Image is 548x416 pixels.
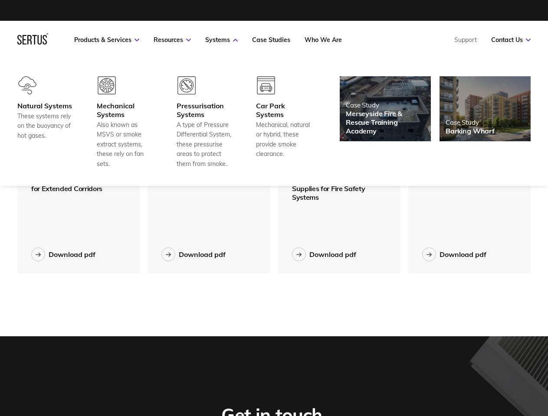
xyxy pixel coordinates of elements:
div: A type of Pressure Differential System, these pressurise areas to protect them from smoke. [177,120,234,169]
div: Merseyside Fire & Rescue Training Academy [346,109,425,135]
button: Download pdf [161,247,226,261]
a: Pressurisation SystemsA type of Pressure Differential System, these pressurise areas to protect t... [177,76,234,169]
a: Case Studies [252,36,290,44]
button: Download pdf [422,247,486,261]
a: Support [454,36,477,44]
a: Case StudyMerseyside Fire & Rescue Training Academy [340,76,431,141]
a: Case StudyBarking Wharf [440,76,531,141]
div: Download pdf [309,250,356,259]
div: Download pdf [179,250,226,259]
iframe: Chat Widget [392,315,548,416]
div: Natural Systems [17,101,75,110]
a: Products & Services [74,36,139,44]
div: Also known as MSVS or smoke extract systems, these rely on fan sets. [97,120,154,169]
a: Who We Are [305,36,342,44]
a: Systems [205,36,238,44]
div: Car Park Systems [256,101,314,119]
div: Case Study [346,101,425,109]
div: Case Study [446,118,495,127]
button: Download pdf [31,247,95,261]
div: Mechanical, natural or hybrid, these provide smoke clearance. [256,120,314,159]
button: Download pdf [292,247,356,261]
a: Car Park SystemsMechanical, natural or hybrid, these provide smoke clearance. [256,76,314,169]
a: Resources [154,36,191,44]
span: Primary & Secondary Supplies for Fire Safety Systems [292,175,365,201]
div: Pressurisation Systems [177,101,234,119]
div: Mechanical Systems [97,101,154,119]
div: Download pdf [440,250,486,259]
div: Download pdf [49,250,95,259]
div: Barking Wharf [446,127,495,135]
a: Natural SystemsThese systems rely on the buoyancy of hot gases. [17,76,75,169]
div: These systems rely on the buoyancy of hot gases. [17,111,75,140]
a: Mechanical SystemsAlso known as MSVS or smoke extract systems, these rely on fan sets. [97,76,154,169]
a: Contact Us [491,36,531,44]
